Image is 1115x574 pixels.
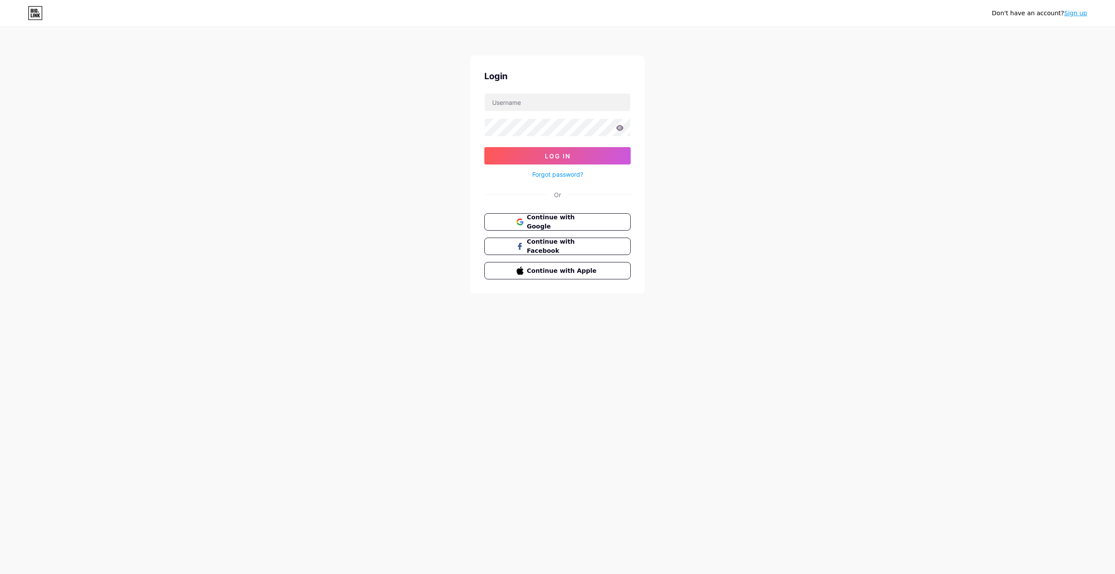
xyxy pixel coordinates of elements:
span: Continue with Facebook [527,237,599,255]
button: Continue with Facebook [484,238,631,255]
div: Login [484,70,631,83]
button: Continue with Google [484,213,631,231]
button: Continue with Apple [484,262,631,279]
span: Log In [545,152,571,160]
span: Continue with Google [527,213,599,231]
span: Continue with Apple [527,266,599,275]
div: Or [554,190,561,199]
button: Log In [484,147,631,164]
a: Forgot password? [532,170,583,179]
input: Username [485,94,630,111]
a: Sign up [1064,10,1087,17]
div: Don't have an account? [992,9,1087,18]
